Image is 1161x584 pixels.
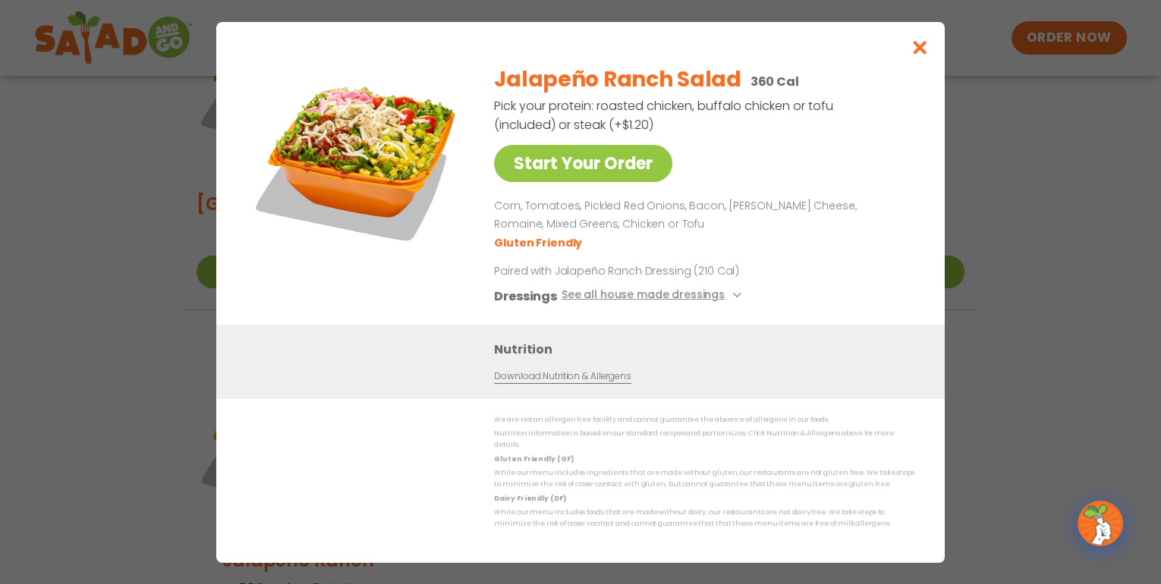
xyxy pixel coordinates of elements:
[494,414,914,425] p: We are not an allergen free facility and cannot guarantee the absence of allergens in our foods.
[494,262,775,278] p: Paired with Jalapeño Ranch Dressing (210 Cal)
[494,197,908,234] p: Corn, Tomatoes, Pickled Red Onions, Bacon, [PERSON_NAME] Cheese, Romaine, Mixed Greens, Chicken o...
[494,369,631,383] a: Download Nutrition & Allergens
[494,507,914,530] p: While our menu includes foods that are made without dairy, our restaurants are not dairy free. We...
[562,286,746,305] button: See all house made dressings
[494,145,672,182] a: Start Your Order
[895,22,945,73] button: Close modal
[494,339,922,358] h3: Nutrition
[494,96,835,134] p: Pick your protein: roasted chicken, buffalo chicken or tofu (included) or steak (+$1.20)
[1079,502,1122,545] img: wpChatIcon
[494,454,573,463] strong: Gluten Friendly (GF)
[494,234,584,250] li: Gluten Friendly
[494,64,741,96] h2: Jalapeño Ranch Salad
[494,467,914,491] p: While our menu includes ingredients that are made without gluten, our restaurants are not gluten ...
[494,286,557,305] h3: Dressings
[250,52,463,265] img: Featured product photo for Jalapeño Ranch Salad
[494,428,914,451] p: Nutrition information is based on our standard recipes and portion sizes. Click Nutrition & Aller...
[494,493,565,502] strong: Dairy Friendly (DF)
[750,72,799,91] p: 360 Cal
